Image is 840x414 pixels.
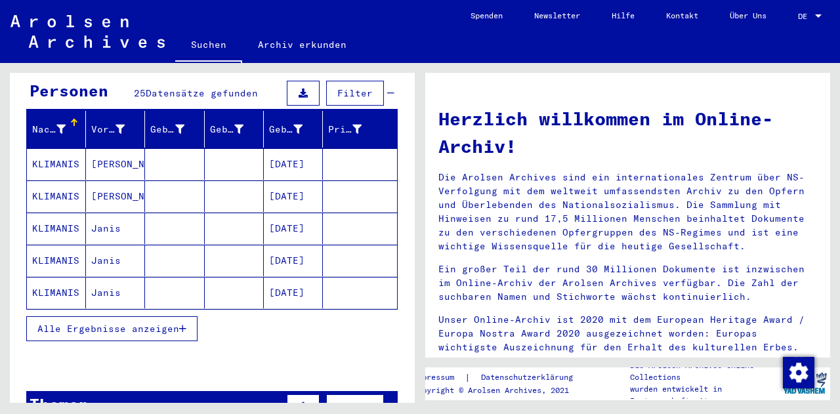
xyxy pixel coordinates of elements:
mat-cell: KLIMANIS [27,213,86,244]
span: 2 [127,401,133,413]
div: | [413,371,589,384]
div: Geburtsname [150,123,184,136]
mat-cell: [PERSON_NAME] [86,180,145,212]
button: Filter [326,81,384,106]
img: Zustimmung ändern [783,357,814,388]
span: Alle Ergebnisse anzeigen [37,323,179,335]
h1: Herzlich willkommen im Online-Archiv! [438,105,817,160]
div: Nachname [32,123,66,136]
span: Datensätze gefunden [133,401,245,413]
mat-cell: Janis [86,277,145,308]
a: Datenschutzerklärung [471,371,589,384]
span: Filter [337,87,373,99]
mat-cell: KLIMANIS [27,277,86,308]
p: Unser Online-Archiv ist 2020 mit dem European Heritage Award / Europa Nostra Award 2020 ausgezeic... [438,313,817,354]
div: Geburt‏ [210,123,243,136]
mat-cell: KLIMANIS [27,180,86,212]
div: Geburtsdatum [269,123,303,136]
a: Impressum [413,371,465,384]
div: Geburtsname [150,119,203,140]
mat-header-cell: Nachname [27,111,86,148]
a: Suchen [175,29,242,63]
img: yv_logo.png [780,367,829,400]
mat-cell: [DATE] [264,180,323,212]
p: wurden entwickelt in Partnerschaft mit [630,383,780,407]
mat-cell: [DATE] [264,148,323,180]
mat-cell: Janis [86,213,145,244]
mat-header-cell: Geburtsdatum [264,111,323,148]
div: Geburtsdatum [269,119,322,140]
div: Geburt‏ [210,119,263,140]
mat-cell: KLIMANIS [27,245,86,276]
mat-cell: [DATE] [264,245,323,276]
div: Prisoner # [328,123,362,136]
img: Arolsen_neg.svg [10,15,165,48]
span: Datensätze gefunden [146,87,258,99]
mat-header-cell: Geburt‏ [205,111,264,148]
div: Prisoner # [328,119,381,140]
mat-cell: [DATE] [264,277,323,308]
mat-cell: KLIMANIS [27,148,86,180]
p: Die Arolsen Archives Online-Collections [630,360,780,383]
div: Personen [30,79,108,102]
mat-header-cell: Vorname [86,111,145,148]
a: Archiv erkunden [242,29,362,60]
p: Copyright © Arolsen Archives, 2021 [413,384,589,396]
span: Filter [337,401,373,413]
p: Die Arolsen Archives sind ein internationales Zentrum über NS-Verfolgung mit dem weltweit umfasse... [438,171,817,253]
div: Vorname [91,119,144,140]
p: Ein großer Teil der rund 30 Millionen Dokumente ist inzwischen im Online-Archiv der Arolsen Archi... [438,262,817,304]
span: DE [798,12,812,21]
button: Alle Ergebnisse anzeigen [26,316,198,341]
div: Nachname [32,119,85,140]
mat-cell: Janis [86,245,145,276]
mat-cell: [PERSON_NAME] [86,148,145,180]
mat-header-cell: Geburtsname [145,111,204,148]
mat-cell: [DATE] [264,213,323,244]
span: 25 [134,87,146,99]
mat-header-cell: Prisoner # [323,111,397,148]
div: Vorname [91,123,125,136]
div: Zustimmung ändern [782,356,814,388]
